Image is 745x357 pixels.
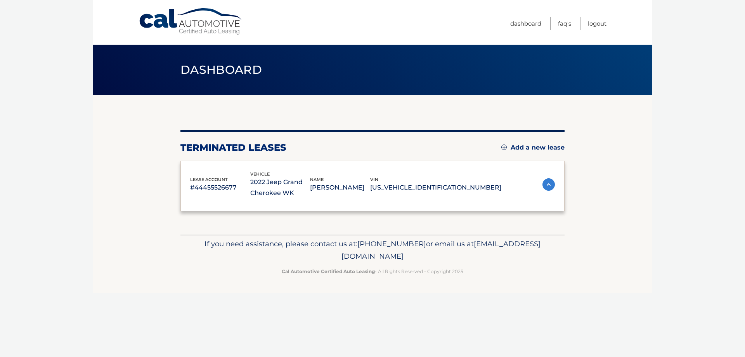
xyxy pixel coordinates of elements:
a: Dashboard [510,17,541,30]
span: Dashboard [180,63,262,77]
p: [US_VEHICLE_IDENTIFICATION_NUMBER] [370,182,501,193]
p: #44455526677 [190,182,250,193]
span: vin [370,177,378,182]
h2: terminated leases [180,142,286,153]
a: Logout [588,17,606,30]
span: vehicle [250,171,270,177]
span: [PHONE_NUMBER] [357,239,426,248]
a: FAQ's [558,17,571,30]
span: name [310,177,324,182]
img: add.svg [501,145,507,150]
a: Cal Automotive [139,8,243,35]
a: Add a new lease [501,144,565,152]
p: - All Rights Reserved - Copyright 2025 [185,267,560,275]
span: [EMAIL_ADDRESS][DOMAIN_NAME] [341,239,541,261]
strong: Cal Automotive Certified Auto Leasing [282,268,375,274]
p: 2022 Jeep Grand Cherokee WK [250,177,310,199]
span: lease account [190,177,228,182]
p: [PERSON_NAME] [310,182,370,193]
img: accordion-active.svg [542,178,555,191]
p: If you need assistance, please contact us at: or email us at [185,238,560,263]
